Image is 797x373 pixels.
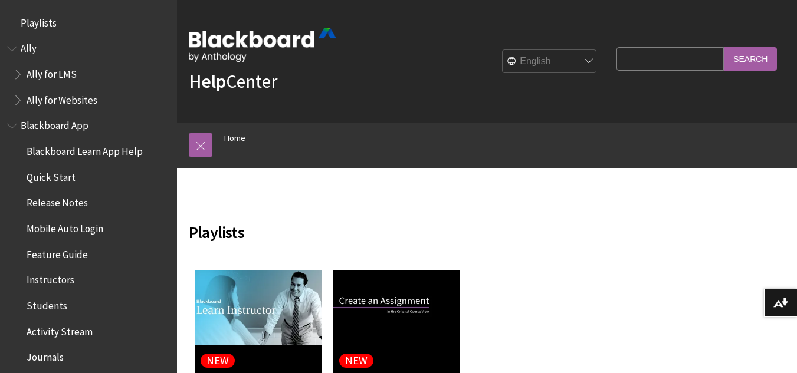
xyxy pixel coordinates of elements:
span: Instructors [27,270,74,286]
span: Ally for Websites [27,90,97,106]
span: Ally for LMS [27,64,77,80]
span: Playlists [21,13,57,29]
span: Blackboard App [21,116,88,132]
input: Search [724,47,777,70]
a: Home [224,131,245,146]
span: Students [27,296,67,312]
span: Mobile Auto Login [27,219,103,235]
div: NEW [206,354,229,367]
span: Ally [21,39,37,55]
span: Feature Guide [27,245,88,260]
nav: Book outline for Anthology Ally Help [7,39,170,110]
span: Activity Stream [27,322,93,338]
div: NEW [345,354,368,367]
h2: Playlists [189,206,611,245]
span: Release Notes [27,193,88,209]
a: HelpCenter [189,70,277,93]
select: Site Language Selector [503,50,597,74]
img: Blackboard by Anthology [189,28,336,62]
nav: Book outline for Playlists [7,13,170,33]
span: Quick Start [27,167,76,183]
span: Journals [27,348,64,364]
strong: Help [189,70,226,93]
span: Blackboard Learn App Help [27,141,143,157]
